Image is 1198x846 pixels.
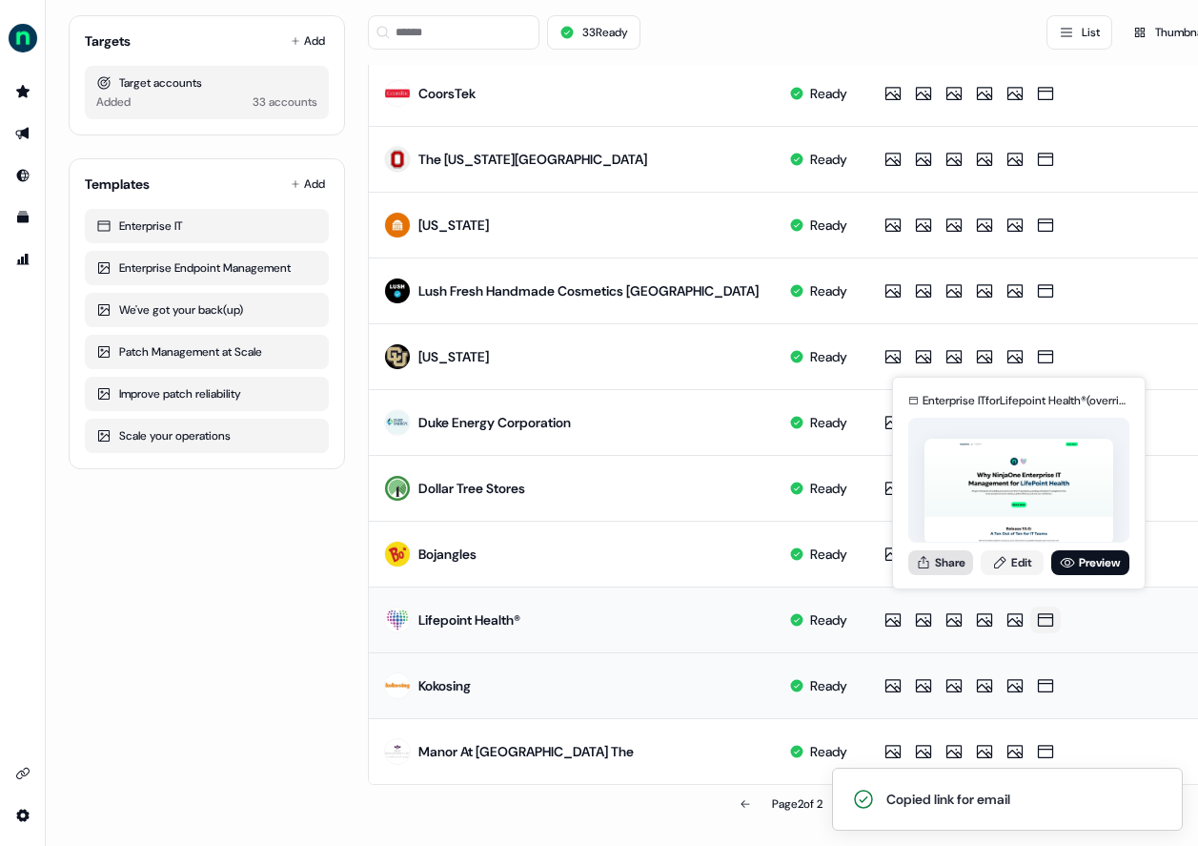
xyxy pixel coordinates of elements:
[96,93,131,112] div: Added
[96,73,317,93] div: Target accounts
[810,281,847,300] div: Ready
[85,31,131,51] div: Targets
[8,244,38,275] a: Go to attribution
[418,216,489,235] div: [US_STATE]
[418,84,476,103] div: CoorsTek
[772,794,822,814] div: Page 2 of 2
[886,790,1010,809] div: Copied link for email
[253,93,317,112] div: 33 accounts
[96,426,317,445] div: Scale your operations
[418,545,477,564] div: Bojangles
[924,439,1113,545] img: asset preview
[8,160,38,191] a: Go to Inbound
[418,150,647,169] div: The [US_STATE][GEOGRAPHIC_DATA]
[96,258,317,278] div: Enterprise Endpoint Management
[418,676,471,695] div: Kokosing
[810,84,847,103] div: Ready
[418,479,525,498] div: Dollar Tree Stores
[96,384,317,403] div: Improve patch reliability
[810,610,847,629] div: Ready
[810,742,847,761] div: Ready
[418,413,571,432] div: Duke Energy Corporation
[810,413,847,432] div: Ready
[8,758,38,789] a: Go to integrations
[418,610,520,629] div: Lifepoint Health®
[810,216,847,235] div: Ready
[418,281,759,300] div: Lush Fresh Handmade Cosmetics [GEOGRAPHIC_DATA]
[810,545,847,564] div: Ready
[287,171,329,197] button: Add
[418,347,489,366] div: [US_STATE]
[8,202,38,233] a: Go to templates
[547,15,640,50] button: 33Ready
[810,479,847,498] div: Ready
[96,342,317,361] div: Patch Management at Scale
[1046,15,1112,50] button: List
[981,550,1044,575] a: Edit
[418,742,634,761] div: Manor At [GEOGRAPHIC_DATA] The
[96,300,317,320] div: We've got your back(up)
[923,391,1129,410] div: Enterprise IT for Lifepoint Health® (overridden)
[908,550,973,575] button: Share
[810,150,847,169] div: Ready
[810,347,847,366] div: Ready
[8,800,38,831] a: Go to integrations
[1051,550,1129,575] a: Preview
[287,28,329,54] button: Add
[8,76,38,107] a: Go to prospects
[8,118,38,149] a: Go to outbound experience
[810,676,847,695] div: Ready
[85,175,150,194] div: Templates
[96,217,317,236] div: Enterprise IT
